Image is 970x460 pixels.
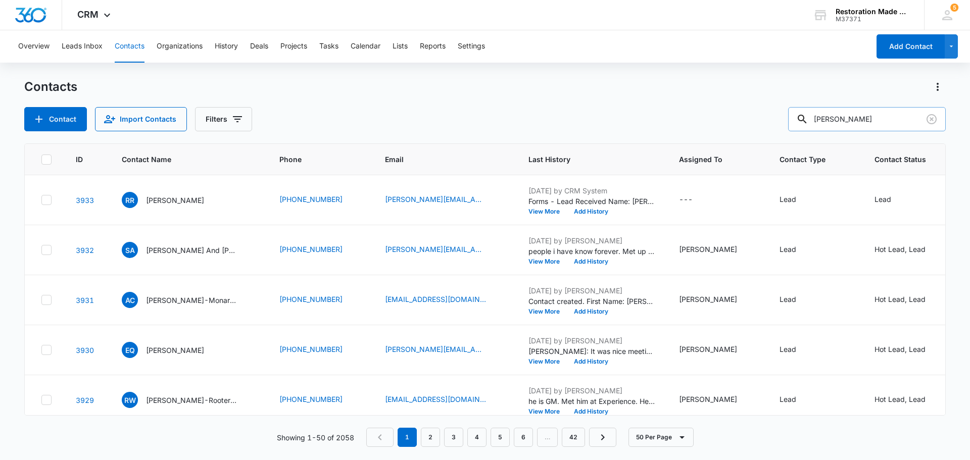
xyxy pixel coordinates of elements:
[146,345,204,355] p: [PERSON_NAME]
[122,292,255,308] div: Contact Name - Austin Collins-Monarch Restoration - Select to Edit Field
[679,394,737,404] div: [PERSON_NAME]
[279,194,361,206] div: Phone - (262) 955-0982 - Select to Edit Field
[467,428,487,447] a: Page 4
[679,244,737,254] div: [PERSON_NAME]
[930,79,946,95] button: Actions
[385,194,504,206] div: Email - Bob@qualityremediation.com - Select to Edit Field
[924,111,940,127] button: Clear
[780,194,814,206] div: Contact Type - Lead - Select to Edit Field
[875,244,926,254] div: Hot Lead, Lead
[950,4,958,12] span: 5
[528,259,567,265] button: View More
[528,296,655,306] p: Contact created. First Name: [PERSON_NAME] Last Name: [PERSON_NAME]-Monarch Restoration Phone: [P...
[528,346,655,356] p: [PERSON_NAME]: It was nice meeting you and your wife last week. I know we didn't get much time to...
[528,335,655,346] p: [DATE] by [PERSON_NAME]
[122,192,222,208] div: Contact Name - Robert Richards - Select to Edit Field
[277,432,354,443] p: Showing 1-50 of 2058
[215,30,238,63] button: History
[76,296,94,304] a: Navigate to contact details page for Austin Collins-Monarch Restoration
[528,309,567,315] button: View More
[279,244,361,256] div: Phone - (801) 922-9130 - Select to Edit Field
[385,194,486,205] a: [PERSON_NAME][EMAIL_ADDRESS][DOMAIN_NAME]
[679,194,693,206] div: ---
[628,428,694,447] button: 50 Per Page
[875,194,909,206] div: Contact Status - Lead - Select to Edit Field
[279,154,346,165] span: Phone
[875,394,926,404] div: Hot Lead, Lead
[836,8,909,16] div: account name
[528,154,640,165] span: Last History
[95,107,187,131] button: Import Contacts
[24,107,87,131] button: Add Contact
[18,30,50,63] button: Overview
[122,392,255,408] div: Contact Name - Ryan-RooterPlus Water Cleanup Burger - Select to Edit Field
[444,428,463,447] a: Page 3
[528,385,655,396] p: [DATE] by [PERSON_NAME]
[562,428,585,447] a: Page 42
[319,30,338,63] button: Tasks
[875,344,944,356] div: Contact Status - Hot Lead, Lead - Select to Edit Field
[780,244,796,254] div: Lead
[875,244,944,256] div: Contact Status - Hot Lead, Lead - Select to Edit Field
[115,30,144,63] button: Contacts
[679,344,737,354] div: [PERSON_NAME]
[679,344,755,356] div: Assigned To - Nate Cisney - Select to Edit Field
[122,392,138,408] span: RW
[528,359,567,365] button: View More
[398,428,417,447] em: 1
[385,294,486,304] a: [EMAIL_ADDRESS][DOMAIN_NAME]
[567,259,615,265] button: Add History
[385,344,504,356] div: Email - enrique@cleanremodel.com - Select to Edit Field
[950,4,958,12] div: notifications count
[528,408,567,415] button: View More
[122,292,138,308] span: AC
[589,428,616,447] a: Next Page
[76,154,83,165] span: ID
[875,194,891,205] div: Lead
[780,294,796,304] div: Lead
[279,344,343,354] a: [PHONE_NUMBER]
[528,396,655,406] p: he is GM. Met him at Experience. He really liked what we offered. he is going to talk to his boss...
[780,294,814,306] div: Contact Type - Lead - Select to Edit Field
[679,244,755,256] div: Assigned To - Nate Cisney - Select to Edit Field
[385,244,504,256] div: Email - shelton@qrestore.com - Select to Edit Field
[780,154,836,165] span: Contact Type
[76,196,94,205] a: Navigate to contact details page for Robert Richards
[250,30,268,63] button: Deals
[122,154,240,165] span: Contact Name
[279,394,343,404] a: [PHONE_NUMBER]
[780,344,814,356] div: Contact Type - Lead - Select to Edit Field
[385,154,490,165] span: Email
[146,195,204,206] p: [PERSON_NAME]
[146,245,237,255] p: [PERSON_NAME] And [PERSON_NAME]- Quality Restoration
[491,428,510,447] a: Page 5
[420,30,446,63] button: Reports
[279,294,343,304] a: [PHONE_NUMBER]
[279,344,361,356] div: Phone - (781) 375-2765 - Select to Edit Field
[122,342,222,358] div: Contact Name - Enrique Quinonez - Select to Edit Field
[528,246,655,257] p: people i have know forever. Met up with them again at The Experience and they said they will come...
[567,359,615,365] button: Add History
[679,394,755,406] div: Assigned To - Nate Cisney - Select to Edit Field
[280,30,307,63] button: Projects
[875,294,926,304] div: Hot Lead, Lead
[76,346,94,354] a: Navigate to contact details page for Enrique Quinonez
[76,246,94,254] a: Navigate to contact details page for Shelton And Nate- Quality Restoration
[780,394,796,404] div: Lead
[62,30,103,63] button: Leads Inbox
[875,394,944,406] div: Contact Status - Hot Lead, Lead - Select to Edit Field
[122,342,138,358] span: EQ
[780,394,814,406] div: Contact Type - Lead - Select to Edit Field
[528,235,655,246] p: [DATE] by [PERSON_NAME]
[528,285,655,296] p: [DATE] by [PERSON_NAME]
[780,244,814,256] div: Contact Type - Lead - Select to Edit Field
[875,344,926,354] div: Hot Lead, Lead
[421,428,440,447] a: Page 2
[514,428,533,447] a: Page 6
[385,394,486,404] a: [EMAIL_ADDRESS][DOMAIN_NAME]
[528,196,655,207] p: Forms - Lead Received Name: [PERSON_NAME] Email: [PERSON_NAME][EMAIL_ADDRESS][DOMAIN_NAME] Phone:...
[836,16,909,23] div: account id
[875,294,944,306] div: Contact Status - Hot Lead, Lead - Select to Edit Field
[877,34,945,59] button: Add Contact
[279,244,343,254] a: [PHONE_NUMBER]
